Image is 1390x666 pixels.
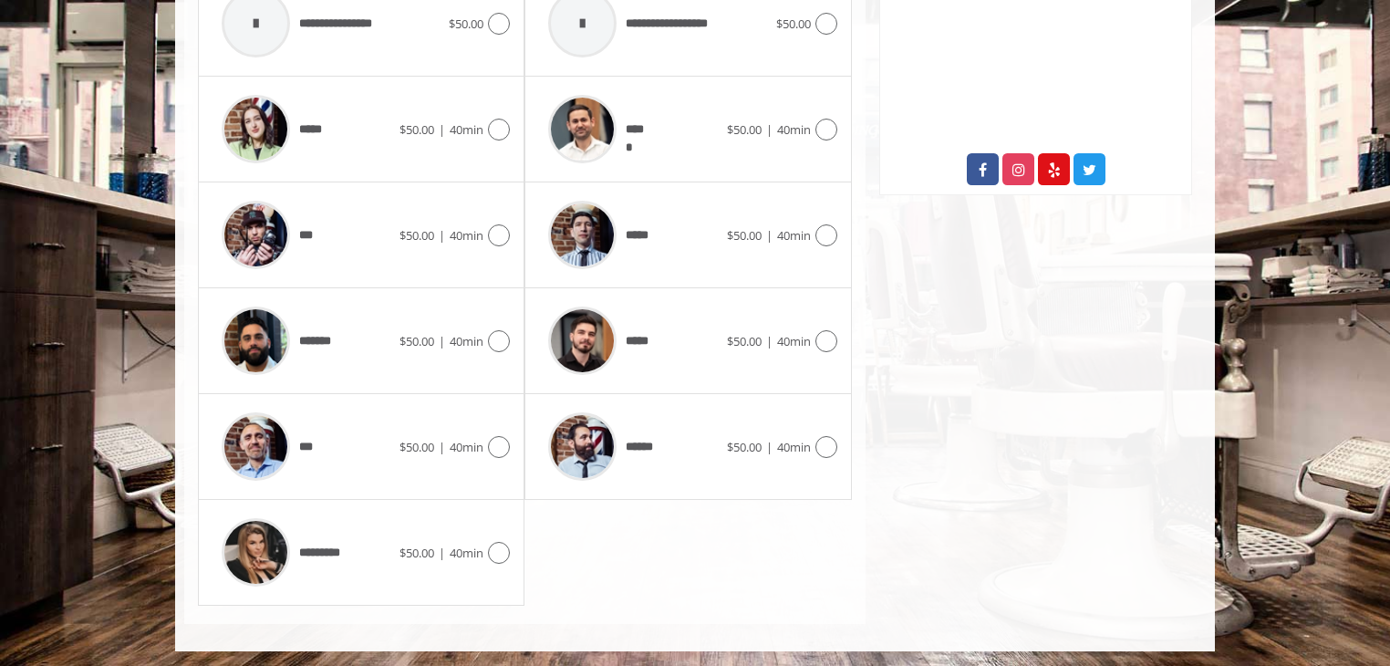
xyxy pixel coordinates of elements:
[766,121,773,138] span: |
[439,227,445,244] span: |
[777,439,811,455] span: 40min
[399,545,434,561] span: $50.00
[399,227,434,244] span: $50.00
[399,333,434,349] span: $50.00
[439,545,445,561] span: |
[450,121,483,138] span: 40min
[766,439,773,455] span: |
[449,16,483,32] span: $50.00
[450,545,483,561] span: 40min
[727,121,762,138] span: $50.00
[439,333,445,349] span: |
[766,227,773,244] span: |
[727,227,762,244] span: $50.00
[727,439,762,455] span: $50.00
[776,16,811,32] span: $50.00
[399,121,434,138] span: $50.00
[450,333,483,349] span: 40min
[450,227,483,244] span: 40min
[450,439,483,455] span: 40min
[777,333,811,349] span: 40min
[727,333,762,349] span: $50.00
[777,227,811,244] span: 40min
[399,439,434,455] span: $50.00
[439,439,445,455] span: |
[777,121,811,138] span: 40min
[439,121,445,138] span: |
[766,333,773,349] span: |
